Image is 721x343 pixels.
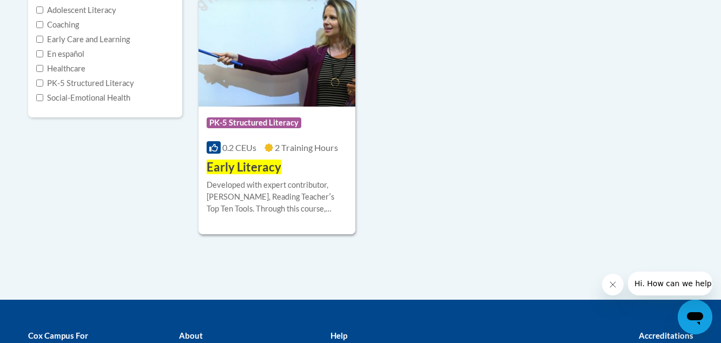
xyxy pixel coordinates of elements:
[207,160,281,174] span: Early Literacy
[275,142,338,153] span: 2 Training Hours
[330,331,347,340] b: Help
[36,77,134,89] label: PK-5 Structured Literacy
[6,8,88,16] span: Hi. How can we help?
[28,331,88,340] b: Cox Campus For
[36,19,79,31] label: Coaching
[207,117,301,128] span: PK-5 Structured Literacy
[602,274,624,295] iframe: Close message
[207,179,348,215] div: Developed with expert contributor, [PERSON_NAME], Reading Teacherʹs Top Ten Tools. Through this c...
[36,6,43,14] input: Checkbox for Options
[678,300,712,334] iframe: Button to launch messaging window
[628,272,712,295] iframe: Message from company
[36,80,43,87] input: Checkbox for Options
[179,331,203,340] b: About
[36,34,130,45] label: Early Care and Learning
[36,48,84,60] label: En español
[36,92,130,104] label: Social-Emotional Health
[36,50,43,57] input: Checkbox for Options
[36,94,43,101] input: Checkbox for Options
[36,63,85,75] label: Healthcare
[36,4,116,16] label: Adolescent Literacy
[36,36,43,43] input: Checkbox for Options
[36,21,43,28] input: Checkbox for Options
[222,142,256,153] span: 0.2 CEUs
[639,331,693,340] b: Accreditations
[36,65,43,72] input: Checkbox for Options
